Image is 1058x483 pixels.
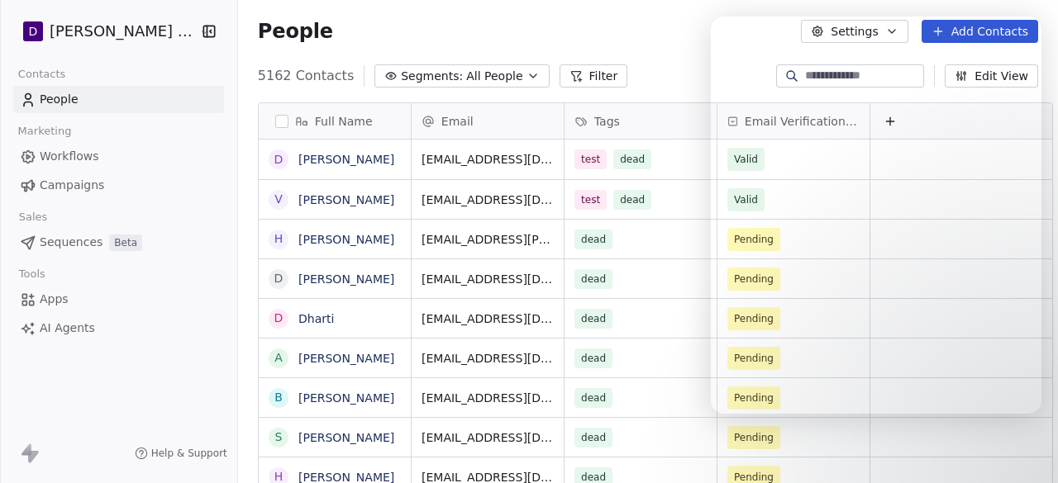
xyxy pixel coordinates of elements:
[13,229,224,256] a: SequencesBeta
[13,86,224,113] a: People
[12,262,52,286] span: Tools
[12,205,55,230] span: Sales
[20,17,188,45] button: D[PERSON_NAME] Nutrition
[258,66,354,86] span: 5162 Contacts
[574,230,612,249] span: dead
[422,429,554,446] span: [EMAIL_ADDRESS][DOMAIN_NAME]
[565,103,717,139] div: Tags
[574,348,612,368] span: dead
[13,143,224,170] a: Workflows
[274,310,283,327] div: D
[109,234,142,251] span: Beta
[298,153,394,166] a: [PERSON_NAME]
[40,91,79,108] span: People
[29,23,38,40] span: D
[298,431,394,444] a: [PERSON_NAME]
[466,68,522,85] span: All People
[422,231,554,248] span: [EMAIL_ADDRESS][PERSON_NAME][DOMAIN_NAME]
[422,390,554,406] span: [EMAIL_ADDRESS][DOMAIN_NAME]
[574,388,612,408] span: dead
[594,113,620,130] span: Tags
[40,177,104,194] span: Campaigns
[40,234,102,251] span: Sequences
[422,350,554,367] span: [EMAIL_ADDRESS][DOMAIN_NAME]
[560,64,628,88] button: Filter
[734,429,774,446] span: Pending
[13,315,224,342] a: AI Agents
[422,310,554,327] span: [EMAIL_ADDRESS][DOMAIN_NAME]
[259,103,411,139] div: Full Name
[50,21,195,42] span: [PERSON_NAME] Nutrition
[274,429,282,446] div: S
[13,172,224,199] a: Campaigns
[574,190,607,210] span: test
[13,286,224,313] a: Apps
[274,270,283,287] div: d
[298,272,394,286] a: [PERSON_NAME]
[315,113,373,130] span: Full Name
[40,291,69,308] span: Apps
[298,352,394,365] a: [PERSON_NAME]
[274,151,283,168] div: d
[613,149,651,169] span: dead
[422,192,554,208] span: [EMAIL_ADDRESS][DOMAIN_NAME]
[574,269,612,289] span: dead
[574,149,607,169] span: test
[574,428,612,447] span: dead
[441,113,474,130] span: Email
[274,389,283,406] div: B
[1002,427,1041,466] iframe: Intercom live chat
[412,103,564,139] div: Email
[274,230,284,248] div: H
[258,19,333,44] span: People
[711,17,1041,414] iframe: Intercom live chat
[422,271,554,287] span: [EMAIL_ADDRESS][DOMAIN_NAME]
[151,447,227,460] span: Help & Support
[135,447,227,460] a: Help & Support
[574,309,612,329] span: dead
[298,193,394,206] a: [PERSON_NAME]
[11,119,79,144] span: Marketing
[40,148,99,165] span: Workflows
[298,391,394,405] a: [PERSON_NAME]
[274,349,283,367] div: A
[613,190,651,210] span: dead
[11,62,73,87] span: Contacts
[401,68,463,85] span: Segments:
[40,320,95,337] span: AI Agents
[298,312,334,325] a: Dharti
[274,191,283,208] div: V
[298,233,394,246] a: [PERSON_NAME]
[422,151,554,168] span: [EMAIL_ADDRESS][DOMAIN_NAME]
